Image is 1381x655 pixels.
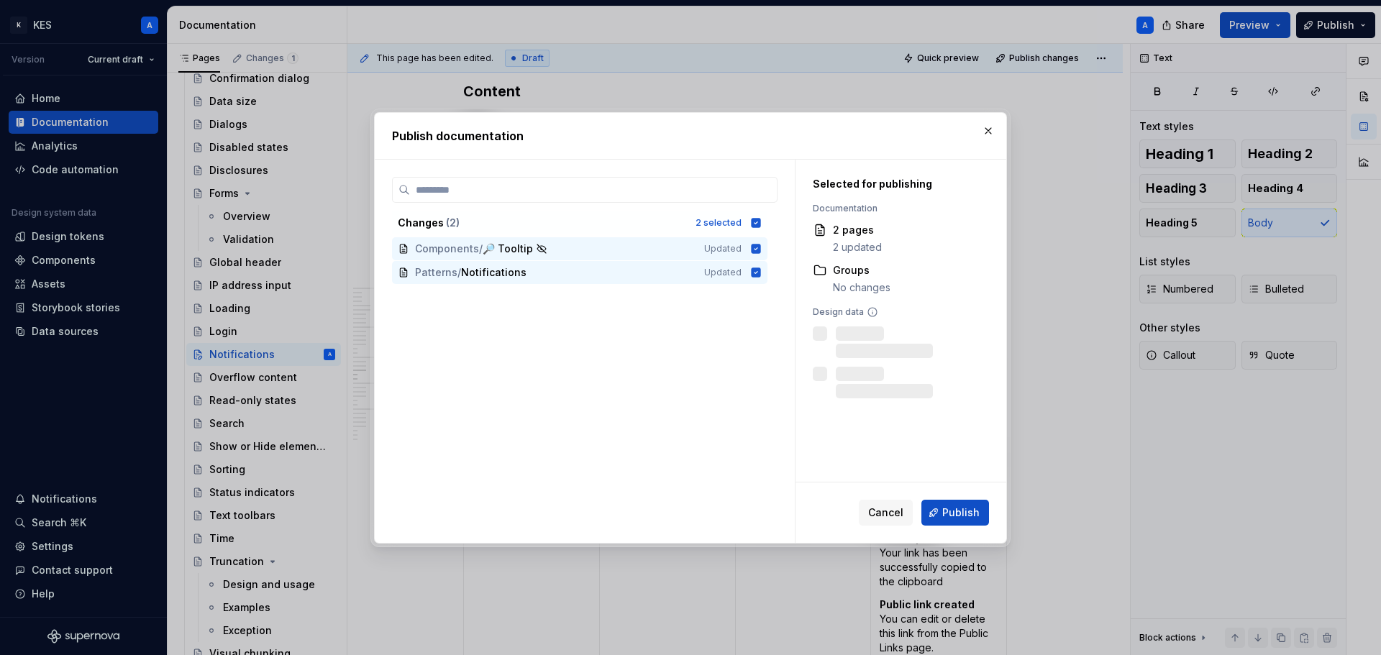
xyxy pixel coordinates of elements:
span: Components [415,242,479,256]
div: Changes [398,216,687,230]
div: 2 updated [833,240,882,255]
span: 🔎 Tooltip [483,242,533,256]
span: / [457,265,461,280]
span: Patterns [415,265,457,280]
div: Design data [813,306,972,318]
div: No changes [833,280,890,295]
span: Notifications [461,265,527,280]
span: Updated [704,267,742,278]
h2: Publish documentation [392,127,989,145]
span: Cancel [868,505,903,520]
div: 2 pages [833,223,882,237]
button: Cancel [859,500,913,526]
button: Publish [921,500,989,526]
div: Groups [833,263,890,278]
span: / [479,242,483,256]
span: Updated [704,243,742,255]
span: Publish [942,505,980,520]
div: Selected for publishing [813,177,972,191]
span: ( 2 ) [446,216,460,229]
div: Documentation [813,203,972,214]
div: 2 selected [696,217,742,229]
